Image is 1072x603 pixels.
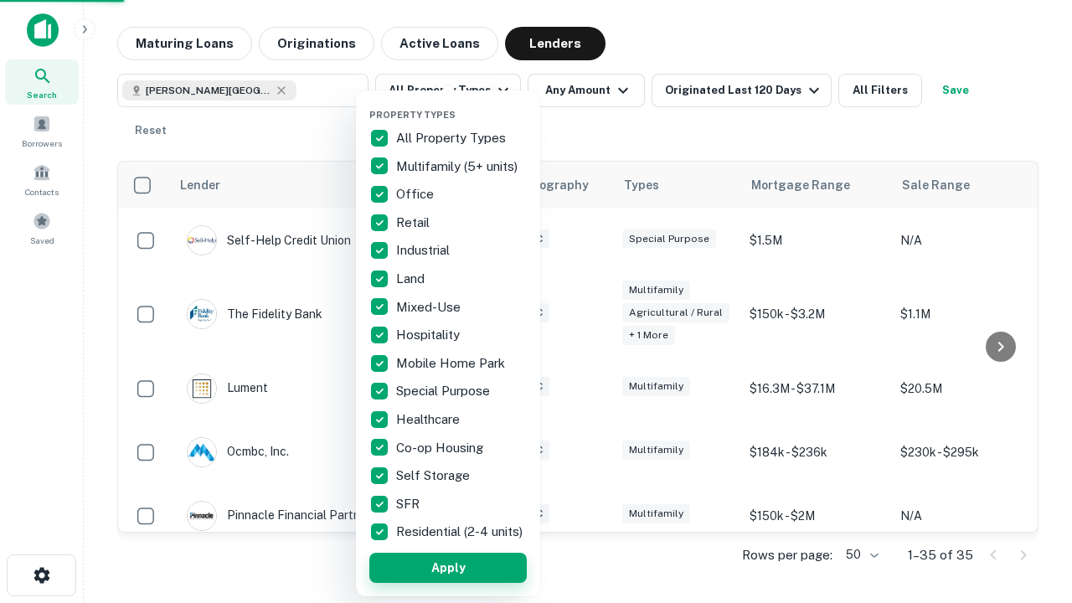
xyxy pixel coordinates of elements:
p: Residential (2-4 units) [396,522,526,542]
p: Mobile Home Park [396,353,508,374]
p: All Property Types [396,128,509,148]
iframe: Chat Widget [988,469,1072,549]
p: Office [396,184,437,204]
p: Co-op Housing [396,438,487,458]
p: Healthcare [396,410,463,430]
p: Self Storage [396,466,473,486]
p: Retail [396,213,433,233]
span: Property Types [369,110,456,120]
p: Mixed-Use [396,297,464,317]
p: SFR [396,494,423,514]
p: Land [396,269,428,289]
p: Industrial [396,240,453,260]
p: Hospitality [396,325,463,345]
p: Multifamily (5+ units) [396,157,521,177]
button: Apply [369,553,527,583]
p: Special Purpose [396,381,493,401]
